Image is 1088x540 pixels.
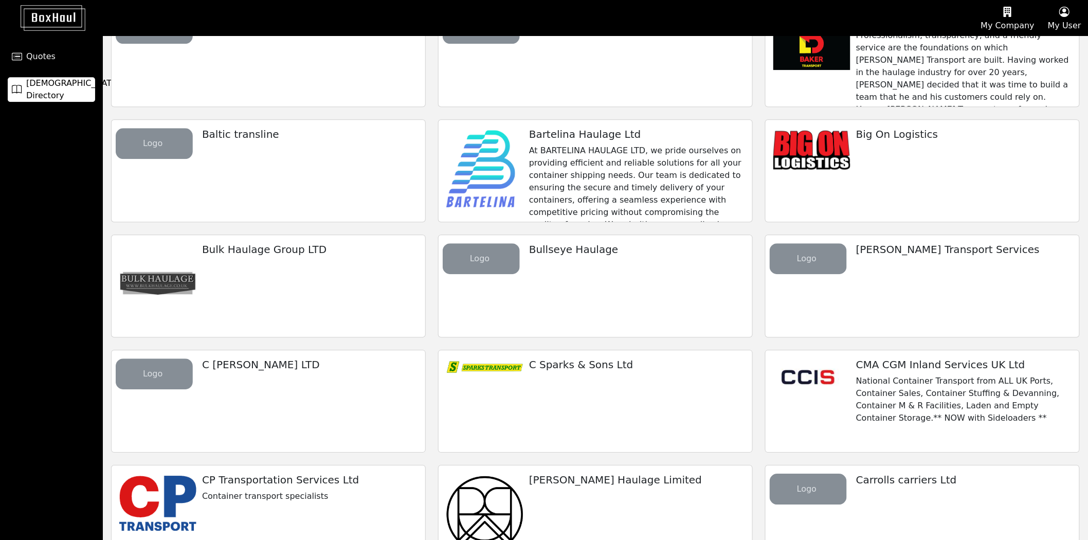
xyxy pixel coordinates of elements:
[443,243,520,274] svg: Placeholder: Image cap
[470,254,489,263] text: Logo
[119,476,196,531] img: ...
[1041,1,1088,35] button: My User
[438,350,753,453] a: ...C Sparks & Sons Ltd
[438,4,753,107] a: Placeholder: Image capB&MM Logistics LTD
[856,375,1071,424] p: National Container Transport from ALL UK Ports, Container Sales, Container Stuffing & Devanning, ...
[797,254,817,263] text: Logo
[5,5,85,31] img: BoxHaul
[529,243,744,256] h5: Bullseye Haulage
[770,474,847,505] svg: Placeholder: Image cap
[529,358,744,371] h5: C Sparks & Sons Ltd
[773,15,850,69] img: ...
[765,4,1080,107] a: ...[PERSON_NAME] TransportProfessionalism, transparency, and a friendly service are the foundatio...
[111,4,426,107] a: Placeholder: Image capB & H Motors
[856,243,1071,256] h5: [PERSON_NAME] Transport Services
[529,145,744,256] p: At BARTELINA HAULAGE LTD, we pride ourselves on providing efficient and reliable solutions for al...
[143,369,162,379] text: Logo
[116,358,193,389] svg: Placeholder: Image cap
[202,490,417,502] p: Container transport specialists
[773,130,850,169] img: ...
[8,44,95,69] a: Quotes
[202,358,417,371] h5: C [PERSON_NAME] LTD
[8,77,95,102] a: [DEMOGRAPHIC_DATA] Directory
[202,474,417,486] h5: CP Transportation Services Ltd
[446,361,523,373] img: ...
[116,128,193,159] svg: Placeholder: Image cap
[770,243,847,274] svg: Placeholder: Image cap
[111,350,426,453] a: Placeholder: Image capC [PERSON_NAME] LTD
[202,243,417,256] h5: Bulk Haulage Group LTD
[765,350,1080,453] a: ...CMA CGM Inland Services UK LtdNational Container Transport from ALL UK Ports, Container Sales,...
[856,128,1071,140] h5: Big On Logistics
[438,235,753,337] a: Placeholder: Image capBullseye Haulage
[119,245,196,322] img: ...
[111,235,426,337] a: ...Bulk Haulage Group LTD
[797,484,817,494] text: Logo
[111,119,426,222] a: Placeholder: Image capBaltic transline
[773,361,843,394] img: ...
[202,128,417,140] h5: Baltic transline
[26,50,56,63] span: Quotes
[765,235,1080,337] a: Placeholder: Image cap[PERSON_NAME] Transport Services
[26,77,120,102] span: [DEMOGRAPHIC_DATA] Directory
[529,128,744,140] h5: Bartelina Haulage Ltd
[446,130,515,207] img: ...
[143,138,162,148] text: Logo
[438,119,753,222] a: ...Bartelina Haulage LtdAt BARTELINA HAULAGE LTD, we pride ourselves on providing efficient and r...
[856,358,1071,371] h5: CMA CGM Inland Services UK Ltd
[765,119,1080,222] a: ...Big On Logistics
[529,474,744,486] h5: [PERSON_NAME] Haulage Limited
[974,1,1041,35] button: My Company
[856,474,1071,486] h5: Carrolls carriers Ltd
